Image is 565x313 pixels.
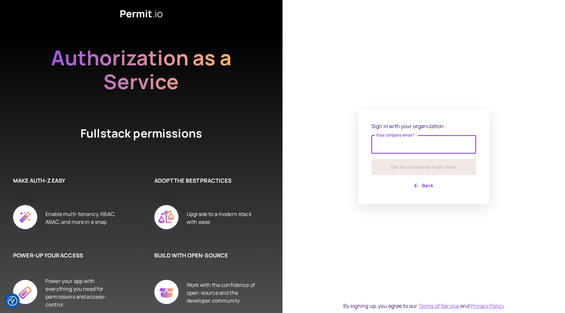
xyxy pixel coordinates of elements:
[154,251,263,260] h6: BUILD WITH OPEN-SOURCE
[376,132,415,138] label: Your company email
[471,302,504,309] a: Privacy Policy
[8,296,17,306] button: Consent Preferences
[343,302,504,310] div: By signing up, you agree to our and
[56,125,226,150] h4: Fullstack permissions
[154,176,263,185] h6: ADOPT THE BEST PRACTICES
[187,272,263,313] div: Work with the confidence of open-source and the developer community
[45,272,122,313] div: Power your app with everything you need for permissions and access-control
[187,198,263,238] div: Upgrade to a modern stack with ease
[13,251,122,260] h6: POWER-UP YOUR ACCESS
[45,198,122,238] div: Enable multi-tenancy, RBAC, ABAC, and more in a snap
[371,180,476,191] button: Back
[13,176,122,185] h6: MAKE AUTH-Z EASY
[371,122,476,130] p: Sign in with your organization:
[30,46,252,93] h2: Authorization as a Service
[419,302,459,309] a: Terms of Service
[371,159,476,175] button: Get my company login links
[8,296,17,306] img: Revisit consent button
